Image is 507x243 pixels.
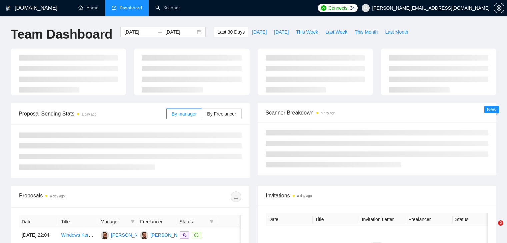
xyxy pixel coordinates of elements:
span: This Month [355,28,378,36]
a: setting [494,5,504,11]
span: [DATE] [274,28,289,36]
a: Windows Kernel Driver Development for Device Communication [61,232,193,238]
img: logo [6,3,10,14]
time: a day ago [82,113,96,116]
input: End date [165,28,196,36]
span: Connects: [328,4,348,12]
span: [DATE] [252,28,267,36]
span: dashboard [112,5,116,10]
span: filter [129,217,136,227]
time: a day ago [50,194,65,198]
div: Proposals [19,191,130,202]
span: Last Week [325,28,347,36]
img: AA [101,231,109,239]
span: Dashboard [120,5,142,11]
input: Start date [124,28,155,36]
button: Last Week [322,27,351,37]
td: [DATE] 22:04 [19,228,58,242]
span: 2 [498,220,503,226]
span: to [157,29,163,35]
span: By manager [172,111,197,117]
span: Manager [101,218,128,225]
a: homeHome [78,5,98,11]
div: [PERSON_NAME] [111,231,149,239]
span: 34 [350,4,355,12]
span: filter [210,220,214,224]
time: a day ago [297,194,312,198]
th: Invitation Letter [359,213,406,226]
th: Title [58,215,98,228]
a: searchScanner [155,5,180,11]
button: [DATE] [248,27,270,37]
td: Windows Kernel Driver Development for Device Communication [58,228,98,242]
span: Last 30 Days [217,28,245,36]
th: Status [453,213,499,226]
th: Title [313,213,359,226]
span: Proposal Sending Stats [19,110,166,118]
a: AA[PERSON_NAME] [101,232,149,237]
span: Last Month [385,28,408,36]
span: filter [131,220,135,224]
span: This Week [296,28,318,36]
span: Status [180,218,207,225]
span: user-add [182,233,186,237]
a: AA[PERSON_NAME] [140,232,189,237]
span: swap-right [157,29,163,35]
span: New [487,107,496,112]
img: upwork-logo.png [321,5,326,11]
button: [DATE] [270,27,292,37]
span: user [363,6,368,10]
h1: Team Dashboard [11,27,112,42]
th: Manager [98,215,137,228]
time: a day ago [321,111,336,115]
div: [PERSON_NAME] [150,231,189,239]
button: Last Month [381,27,412,37]
button: This Week [292,27,322,37]
th: Date [266,213,313,226]
th: Freelancer [137,215,177,228]
th: Date [19,215,58,228]
th: Freelancer [406,213,453,226]
img: AA [140,231,148,239]
iframe: Intercom live chat [484,220,500,236]
span: message [194,233,198,237]
span: By Freelancer [207,111,236,117]
button: This Month [351,27,381,37]
span: Invitations [266,191,488,200]
button: Last 30 Days [214,27,248,37]
span: Scanner Breakdown [266,109,489,117]
span: setting [494,5,504,11]
button: setting [494,3,504,13]
span: filter [208,217,215,227]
